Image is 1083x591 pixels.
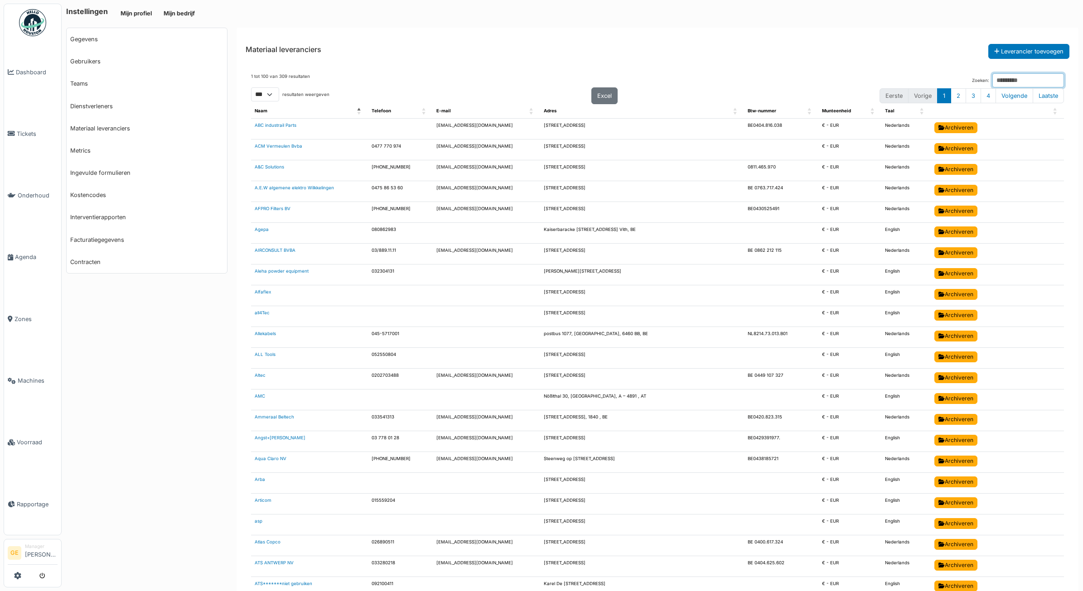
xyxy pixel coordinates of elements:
td: [STREET_ADDRESS] [540,369,744,389]
a: Archiveren [934,122,977,133]
td: [EMAIL_ADDRESS][DOMAIN_NAME] [433,452,540,473]
a: Archiveren [934,414,977,425]
a: Teams [67,72,227,95]
a: ABC industrail Parts [255,123,296,128]
a: Dashboard [4,41,61,103]
td: € - EUR [818,410,881,431]
td: € - EUR [818,473,881,494]
a: Ammeraal Beltech [255,414,294,419]
td: Nederlands [881,202,931,223]
a: ACM Vermeulen Bvba [255,144,302,149]
td: BE0420.823.315 [744,410,818,431]
button: 3 [966,88,981,103]
div: Manager [25,543,58,550]
a: Machines [4,350,61,411]
a: Archiveren [934,226,977,237]
a: Alfaflex [255,289,271,294]
td: English [881,285,931,306]
a: Archiveren [934,310,977,321]
span: : Activate to sort [1053,104,1059,118]
td: [EMAIL_ADDRESS][DOMAIN_NAME] [433,139,540,160]
span: Taal [885,108,894,113]
a: asp [255,519,262,524]
a: Voorraad [4,412,61,473]
a: Kostencodes [67,184,227,206]
td: BE 0449 107 327 [744,369,818,389]
a: Archiveren [934,539,977,550]
td: € - EUR [818,556,881,577]
td: 033280218 [368,556,433,577]
a: Dienstverleners [67,95,227,117]
a: ATS ANTWERP NV [255,560,294,565]
a: Ingevulde formulieren [67,162,227,184]
td: 0811.465.970 [744,160,818,181]
td: [PERSON_NAME][STREET_ADDRESS] [540,264,744,285]
h6: Instellingen [66,7,108,16]
td: [EMAIL_ADDRESS][DOMAIN_NAME] [433,160,540,181]
td: [STREET_ADDRESS] [540,431,744,452]
td: BE0429391977. [744,431,818,452]
td: BE0438185721 [744,452,818,473]
button: Mijn bedrijf [158,6,201,21]
span: Telefoon: Activate to sort [422,104,427,118]
label: resultaten weergeven [282,91,329,98]
a: Allekabels [255,331,276,336]
td: € - EUR [818,348,881,369]
td: € - EUR [818,181,881,202]
td: € - EUR [818,139,881,160]
span: Rapportage [17,500,58,509]
td: Steenweg op [STREET_ADDRESS] [540,452,744,473]
td: Nößlthal 30, [GEOGRAPHIC_DATA], A – 4891 , AT [540,389,744,410]
td: [STREET_ADDRESS] [540,244,744,264]
td: English [881,431,931,452]
td: [PHONE_NUMBER] [368,160,433,181]
a: Onderhoud [4,165,61,226]
td: postbus 1077, [GEOGRAPHIC_DATA], 6460 BB, BE [540,327,744,348]
span: Btw-nummer: Activate to sort [807,104,813,118]
td: NL8214.73.013.B01 [744,327,818,348]
a: all4Tec [255,310,270,315]
span: Btw-nummer [748,108,776,113]
td: [STREET_ADDRESS] [540,181,744,202]
td: [EMAIL_ADDRESS][DOMAIN_NAME] [433,244,540,264]
td: [EMAIL_ADDRESS][DOMAIN_NAME] [433,119,540,139]
td: [STREET_ADDRESS] [540,535,744,556]
div: 1 tot 100 van 309 resultaten [251,73,310,87]
a: Arba [255,477,265,482]
td: English [881,494,931,514]
label: Zoeken: [972,77,989,84]
td: [STREET_ADDRESS] [540,494,744,514]
span: Adres [544,108,556,113]
a: Archiveren [934,393,977,404]
td: € - EUR [818,264,881,285]
td: [STREET_ADDRESS], 1840 , BE [540,410,744,431]
td: 026890511 [368,535,433,556]
span: Excel [597,92,612,99]
a: Angst+[PERSON_NAME] [255,435,305,440]
button: 4 [981,88,996,103]
span: Naam: Activate to invert sorting [357,104,363,118]
a: Archiveren [934,435,977,446]
td: € - EUR [818,431,881,452]
span: Machines [18,376,58,385]
td: 03 778 01 28 [368,431,433,452]
td: [STREET_ADDRESS] [540,160,744,181]
td: BE 0400.617.324 [744,535,818,556]
a: Aleha powder equipment [255,269,309,274]
li: GE [8,546,21,560]
span: Tickets [17,130,58,138]
td: English [881,306,931,327]
td: English [881,389,931,410]
button: Leverancier toevoegen [988,44,1069,59]
a: Materiaal leveranciers [67,117,227,139]
a: Archiveren [934,185,977,196]
a: Contracten [67,251,227,273]
td: English [881,223,931,244]
td: Nederlands [881,410,931,431]
button: Mijn profiel [115,6,158,21]
span: Zones [15,315,58,323]
span: Naam [255,108,267,113]
td: € - EUR [818,306,881,327]
td: € - EUR [818,160,881,181]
